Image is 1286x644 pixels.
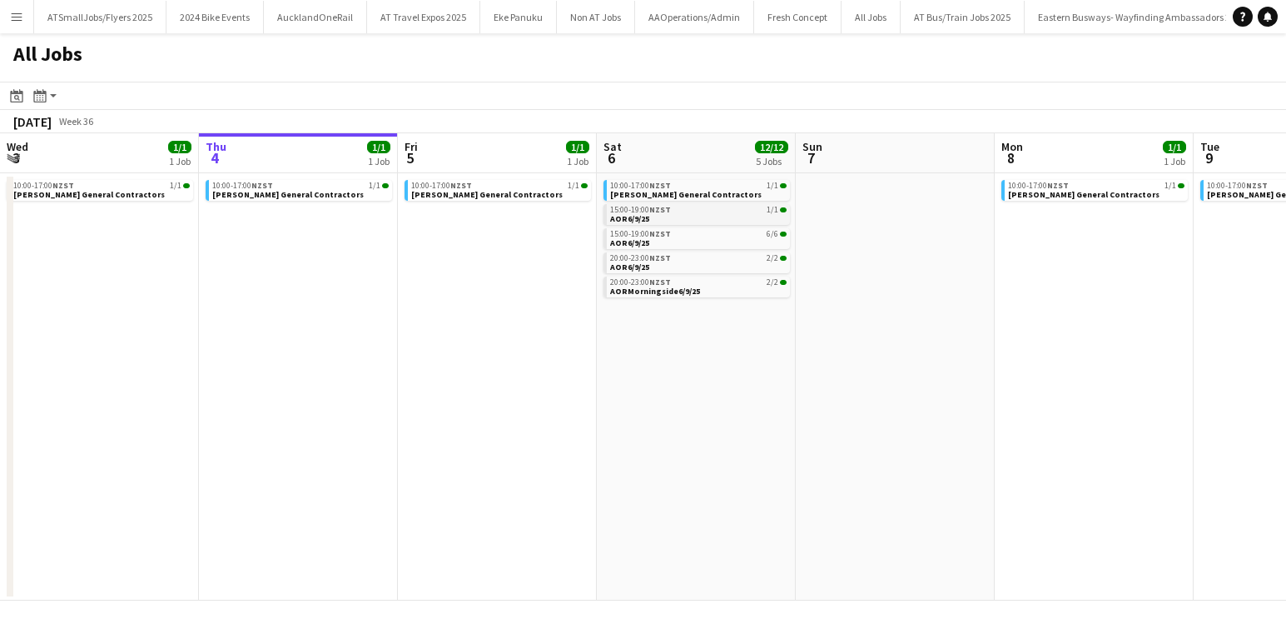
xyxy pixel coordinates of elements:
[767,182,778,190] span: 1/1
[603,228,790,252] div: 15:00-19:00NZST6/6AOR6/9/25
[610,213,649,224] span: AOR6/9/25
[7,139,28,154] span: Wed
[1198,148,1219,167] span: 9
[4,148,28,167] span: 3
[610,286,700,297] span: AORMorningside6/9/25
[767,254,778,262] span: 2/2
[603,139,622,154] span: Sat
[610,189,762,200] span: Stockman General Contractors
[780,183,787,188] span: 1/1
[203,148,226,167] span: 4
[649,277,671,287] span: NZST
[754,1,842,33] button: Fresh Concept
[367,1,480,33] button: AT Travel Expos 2025
[183,183,190,188] span: 1/1
[369,182,380,190] span: 1/1
[212,189,364,200] span: Stockman General Contractors
[13,189,165,200] span: Stockman General Contractors
[168,141,191,153] span: 1/1
[7,180,193,204] div: 10:00-17:00NZST1/1[PERSON_NAME] General Contractors
[1047,180,1069,191] span: NZST
[603,252,790,277] div: 20:00-23:00NZST2/2AOR6/9/25
[368,155,390,167] div: 1 Job
[411,180,588,199] a: 10:00-17:00NZST1/1[PERSON_NAME] General Contractors
[1001,139,1023,154] span: Mon
[251,180,273,191] span: NZST
[603,180,790,204] div: 10:00-17:00NZST1/1[PERSON_NAME] General Contractors
[802,139,822,154] span: Sun
[568,182,579,190] span: 1/1
[842,1,901,33] button: All Jobs
[1008,182,1069,190] span: 10:00-17:00
[756,155,787,167] div: 5 Jobs
[901,1,1025,33] button: AT Bus/Train Jobs 2025
[603,277,790,301] div: 20:00-23:00NZST2/2AORMorningside6/9/25
[1246,180,1268,191] span: NZST
[610,180,787,199] a: 10:00-17:00NZST1/1[PERSON_NAME] General Contractors
[1164,155,1185,167] div: 1 Job
[610,228,787,247] a: 15:00-19:00NZST6/6AOR6/9/25
[1001,180,1188,204] div: 10:00-17:00NZST1/1[PERSON_NAME] General Contractors
[581,183,588,188] span: 1/1
[780,280,787,285] span: 2/2
[1163,141,1186,153] span: 1/1
[169,155,191,167] div: 1 Job
[610,204,787,223] a: 15:00-19:00NZST1/1AOR6/9/25
[635,1,754,33] button: AAOperations/Admin
[411,189,563,200] span: Stockman General Contractors
[649,252,671,263] span: NZST
[800,148,822,167] span: 7
[1207,182,1268,190] span: 10:00-17:00
[1025,1,1259,33] button: Eastern Busways- Wayfinding Ambassadors 2024
[755,141,788,153] span: 12/12
[206,180,392,204] div: 10:00-17:00NZST1/1[PERSON_NAME] General Contractors
[166,1,264,33] button: 2024 Bike Events
[767,230,778,238] span: 6/6
[610,252,787,272] a: 20:00-23:00NZST2/2AOR6/9/25
[610,277,787,296] a: 20:00-23:00NZST2/2AORMorningside6/9/25
[780,256,787,261] span: 2/2
[402,148,418,167] span: 5
[1164,182,1176,190] span: 1/1
[170,182,181,190] span: 1/1
[411,182,472,190] span: 10:00-17:00
[566,141,589,153] span: 1/1
[999,148,1023,167] span: 8
[649,204,671,215] span: NZST
[1008,189,1159,200] span: Stockman General Contractors
[567,155,588,167] div: 1 Job
[212,180,389,199] a: 10:00-17:00NZST1/1[PERSON_NAME] General Contractors
[450,180,472,191] span: NZST
[767,206,778,214] span: 1/1
[610,254,671,262] span: 20:00-23:00
[767,278,778,287] span: 2/2
[780,207,787,212] span: 1/1
[52,180,74,191] span: NZST
[610,278,671,287] span: 20:00-23:00
[264,1,367,33] button: AucklandOneRail
[1178,183,1184,188] span: 1/1
[1008,180,1184,199] a: 10:00-17:00NZST1/1[PERSON_NAME] General Contractors
[405,180,591,204] div: 10:00-17:00NZST1/1[PERSON_NAME] General Contractors
[206,139,226,154] span: Thu
[780,232,787,237] span: 6/6
[212,182,273,190] span: 10:00-17:00
[649,228,671,239] span: NZST
[610,206,671,214] span: 15:00-19:00
[601,148,622,167] span: 6
[13,180,190,199] a: 10:00-17:00NZST1/1[PERSON_NAME] General Contractors
[382,183,389,188] span: 1/1
[1200,139,1219,154] span: Tue
[603,204,790,228] div: 15:00-19:00NZST1/1AOR6/9/25
[557,1,635,33] button: Non AT Jobs
[13,182,74,190] span: 10:00-17:00
[55,115,97,127] span: Week 36
[34,1,166,33] button: ATSmallJobs/Flyers 2025
[610,237,649,248] span: AOR6/9/25
[367,141,390,153] span: 1/1
[610,182,671,190] span: 10:00-17:00
[610,230,671,238] span: 15:00-19:00
[13,113,52,130] div: [DATE]
[480,1,557,33] button: Eke Panuku
[610,262,649,272] span: AOR6/9/25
